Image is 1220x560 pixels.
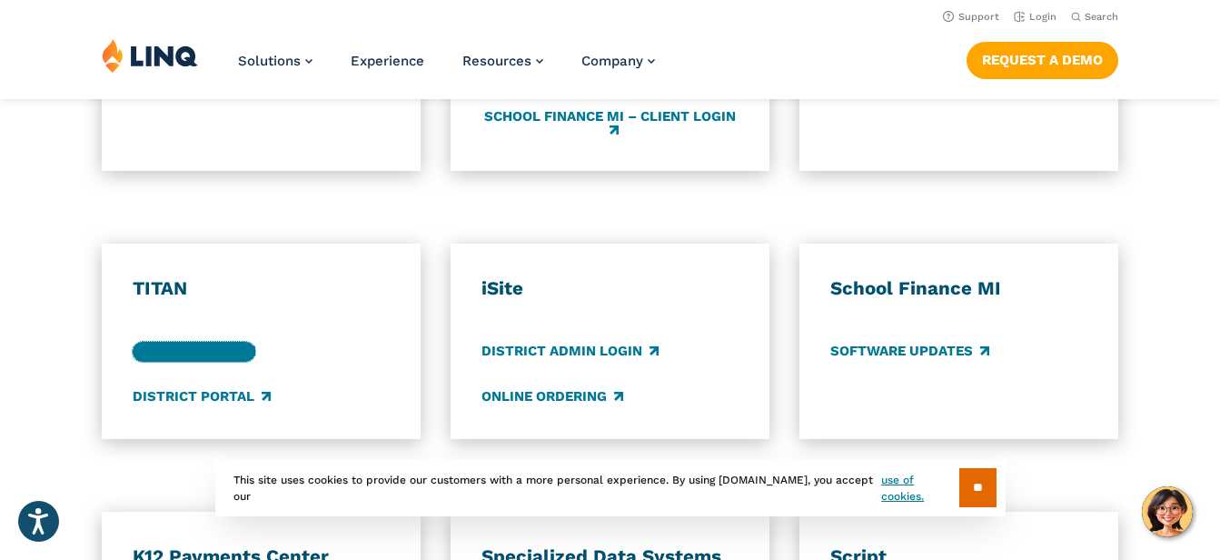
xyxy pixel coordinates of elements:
a: School Finance MI – Client Login [481,108,739,138]
a: Request a Demo [967,42,1118,78]
a: Online Ordering [481,386,623,406]
img: LINQ | K‑12 Software [102,38,198,73]
a: Support [943,11,999,23]
a: Family Portal [133,342,255,362]
span: Resources [462,53,531,69]
button: Hello, have a question? Let’s chat. [1142,486,1193,537]
a: Login [1014,11,1056,23]
nav: Primary Navigation [238,38,655,98]
a: District Admin Login [481,342,659,362]
h3: iSite [481,276,739,300]
a: Solutions [238,53,312,69]
a: Experience [351,53,424,69]
div: This site uses cookies to provide our customers with a more personal experience. By using [DOMAIN... [215,459,1006,516]
a: District Portal [133,386,271,406]
a: Software Updates [830,342,989,362]
nav: Button Navigation [967,38,1118,78]
h3: School Finance MI [830,276,1087,300]
span: Company [581,53,643,69]
h3: TITAN [133,276,390,300]
a: Company [581,53,655,69]
a: use of cookies. [881,472,958,505]
a: Resources [462,53,543,69]
button: Open Search Bar [1071,10,1118,24]
span: Solutions [238,53,301,69]
span: Search [1085,11,1118,23]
